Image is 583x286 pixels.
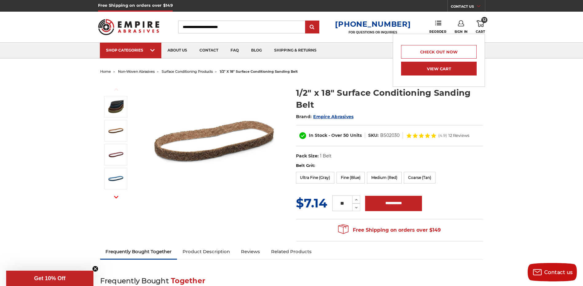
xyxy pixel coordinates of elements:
a: Product Description [177,245,235,258]
label: Belt Grit: [296,163,483,169]
a: blog [245,43,268,58]
span: Reorder [429,30,446,34]
a: surface conditioning products [162,69,213,74]
a: home [100,69,111,74]
span: Contact us [544,269,573,275]
input: Submit [306,21,318,33]
span: - Over [329,133,342,138]
span: Sign In [455,30,468,34]
span: 50 [343,133,349,138]
span: Together [171,276,205,285]
h1: 1/2" x 18" Surface Conditioning Sanding Belt [296,87,483,111]
button: Previous [109,83,124,96]
a: Frequently Bought Together [100,245,177,258]
a: Related Products [266,245,317,258]
a: contact [193,43,224,58]
a: CONTACT US [451,3,485,12]
dd: 1 Belt [320,153,332,159]
a: shipping & returns [268,43,323,58]
dt: Pack Size: [296,153,319,159]
dt: SKU: [368,132,379,139]
button: Close teaser [92,266,98,272]
span: Get 10% Off [34,275,65,281]
button: Contact us [528,263,577,281]
a: 12 Cart [476,20,485,34]
span: Cart [476,30,485,34]
dd: BS02030 [380,132,400,139]
span: 1/2" x 18" surface conditioning sanding belt [220,69,298,74]
a: about us [161,43,193,58]
span: Units [350,133,362,138]
div: Get 10% OffClose teaser [6,271,93,286]
img: 1/2"x18" Fine Surface Conditioning Belt [108,171,124,186]
a: Reorder [429,20,446,33]
img: 1/2"x18" Coarse Surface Conditioning Belt [108,123,124,138]
span: 12 [481,17,487,23]
img: Surface Conditioning Sanding Belts [153,80,276,203]
span: Frequently Bought [100,276,169,285]
img: Empire Abrasives [98,15,160,39]
span: Brand: [296,114,312,119]
button: Next [109,191,124,204]
a: Check out now [401,45,477,59]
a: faq [224,43,245,58]
span: 12 Reviews [448,133,469,137]
div: SHOP CATEGORIES [106,48,155,52]
img: 1/2"x18" Medium Surface Conditioning Belt [108,147,124,162]
span: In Stock [309,133,327,138]
span: (4.9) [438,133,447,137]
p: FOR QUESTIONS OR INQUIRIES [335,30,411,34]
a: View Cart [401,62,477,75]
a: Reviews [235,245,266,258]
span: $7.14 [296,195,327,211]
span: Free Shipping on orders over $149 [338,224,441,236]
img: Surface Conditioning Sanding Belts [108,99,124,114]
a: [PHONE_NUMBER] [335,20,411,29]
a: non-woven abrasives [118,69,155,74]
a: Empire Abrasives [313,114,353,119]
